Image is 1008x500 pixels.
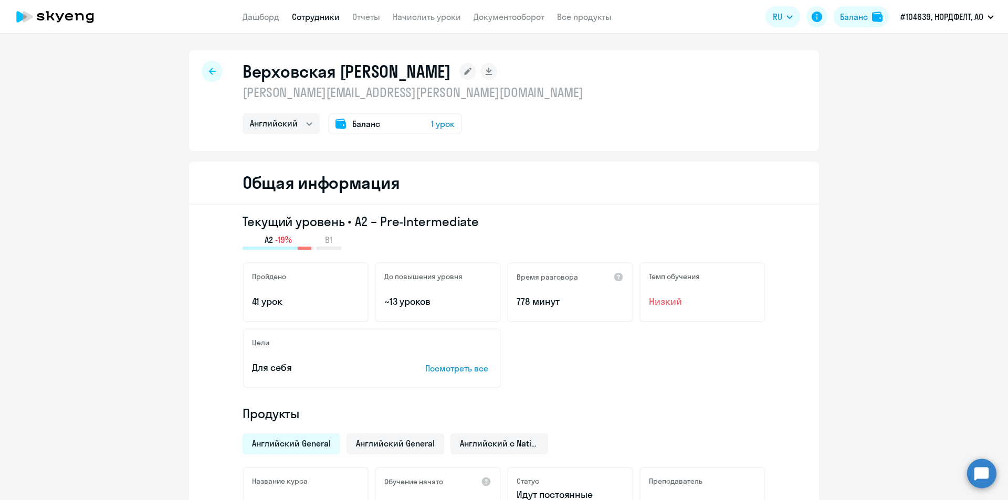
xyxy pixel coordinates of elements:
[517,272,578,282] h5: Время разговора
[243,405,765,422] h4: Продукты
[431,118,455,130] span: 1 урок
[384,477,443,486] h5: Обучение начато
[275,234,292,246] span: -19%
[325,234,332,246] span: B1
[834,6,889,27] button: Балансbalance
[649,295,756,308] span: Низкий
[557,12,612,22] a: Все продукты
[460,438,539,449] span: Английский с Native
[895,4,999,29] button: #104639, НОРДФЕЛТ, АО
[900,10,983,23] p: #104639, НОРДФЕЛТ, АО
[252,438,331,449] span: Английский General
[384,295,491,308] p: ~13 уроков
[243,172,400,193] h2: Общая информация
[474,12,544,22] a: Документооборот
[840,10,868,23] div: Баланс
[265,234,273,246] span: A2
[243,213,765,230] h3: Текущий уровень • A2 – Pre-Intermediate
[649,476,702,486] h5: Преподаватель
[252,361,393,375] p: Для себя
[292,12,340,22] a: Сотрудники
[765,6,800,27] button: RU
[352,12,380,22] a: Отчеты
[356,438,435,449] span: Английский General
[773,10,782,23] span: RU
[243,12,279,22] a: Дашборд
[252,295,359,308] p: 41 урок
[243,61,451,82] h1: Верховская [PERSON_NAME]
[872,12,883,22] img: balance
[649,272,700,281] h5: Темп обучения
[517,295,624,308] p: 778 минут
[517,476,539,486] h5: Статус
[384,272,463,281] h5: До повышения уровня
[425,362,491,375] p: Посмотреть все
[252,338,269,347] h5: Цели
[252,272,286,281] h5: Пройдено
[352,118,380,130] span: Баланс
[393,12,461,22] a: Начислить уроки
[243,84,583,101] p: [PERSON_NAME][EMAIL_ADDRESS][PERSON_NAME][DOMAIN_NAME]
[252,476,308,486] h5: Название курса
